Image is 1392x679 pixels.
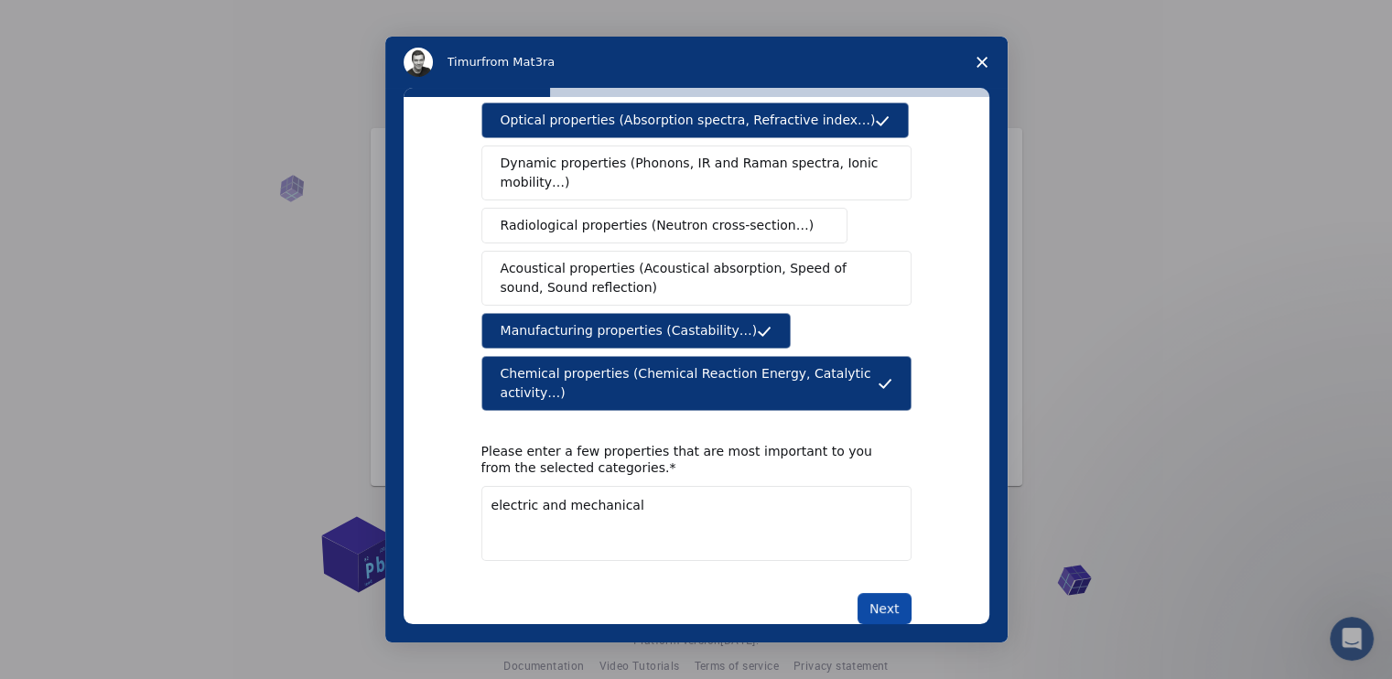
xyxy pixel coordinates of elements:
[481,443,884,476] div: Please enter a few properties that are most important to you from the selected categories.
[481,486,912,561] textarea: Enter text...
[501,216,815,235] span: Radiological properties (Neutron cross-section…)
[501,321,758,340] span: Manufacturing properties (Castability…)
[448,55,481,69] span: Timur
[481,55,555,69] span: from Mat3ra
[956,37,1008,88] span: Close survey
[501,111,876,130] span: Optical properties (Absorption spectra, Refractive index…)
[481,102,910,138] button: Optical properties (Absorption spectra, Refractive index…)
[858,593,912,624] button: Next
[481,208,848,243] button: Radiological properties (Neutron cross-section…)
[404,48,433,77] img: Profile image for Timur
[481,145,912,200] button: Dynamic properties (Phonons, IR and Raman spectra, Ionic mobility…)
[501,259,881,297] span: Acoustical properties (Acoustical absorption, Speed of sound, Sound reflection)
[501,364,878,403] span: Chemical properties (Chemical Reaction Energy, Catalytic activity…)
[481,356,912,411] button: Chemical properties (Chemical Reaction Energy, Catalytic activity…)
[481,251,912,306] button: Acoustical properties (Acoustical absorption, Speed of sound, Sound reflection)
[501,154,880,192] span: Dynamic properties (Phonons, IR and Raman spectra, Ionic mobility…)
[481,313,792,349] button: Manufacturing properties (Castability…)
[37,13,103,29] span: Support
